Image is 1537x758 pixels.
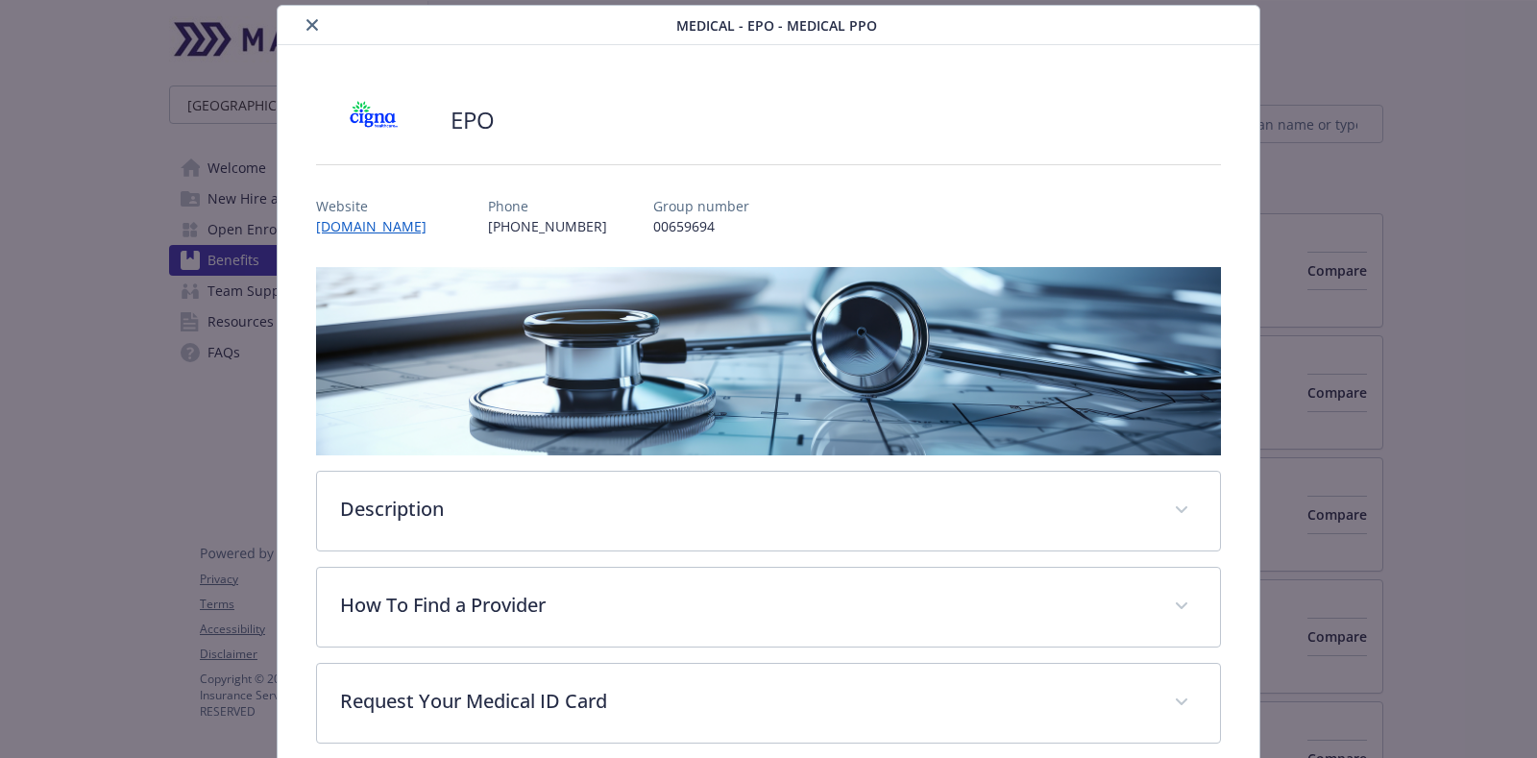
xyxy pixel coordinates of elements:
[316,196,442,216] p: Website
[316,267,1221,455] img: banner
[317,664,1220,743] div: Request Your Medical ID Card
[340,687,1151,716] p: Request Your Medical ID Card
[340,495,1151,524] p: Description
[316,217,442,235] a: [DOMAIN_NAME]
[340,591,1151,620] p: How To Find a Provider
[301,13,324,37] button: close
[676,15,877,36] span: Medical - EPO - Medical PPO
[488,196,607,216] p: Phone
[653,216,749,236] p: 00659694
[317,568,1220,647] div: How To Find a Provider
[653,196,749,216] p: Group number
[316,91,431,149] img: CIGNA
[317,472,1220,550] div: Description
[451,104,495,136] h2: EPO
[488,216,607,236] p: [PHONE_NUMBER]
